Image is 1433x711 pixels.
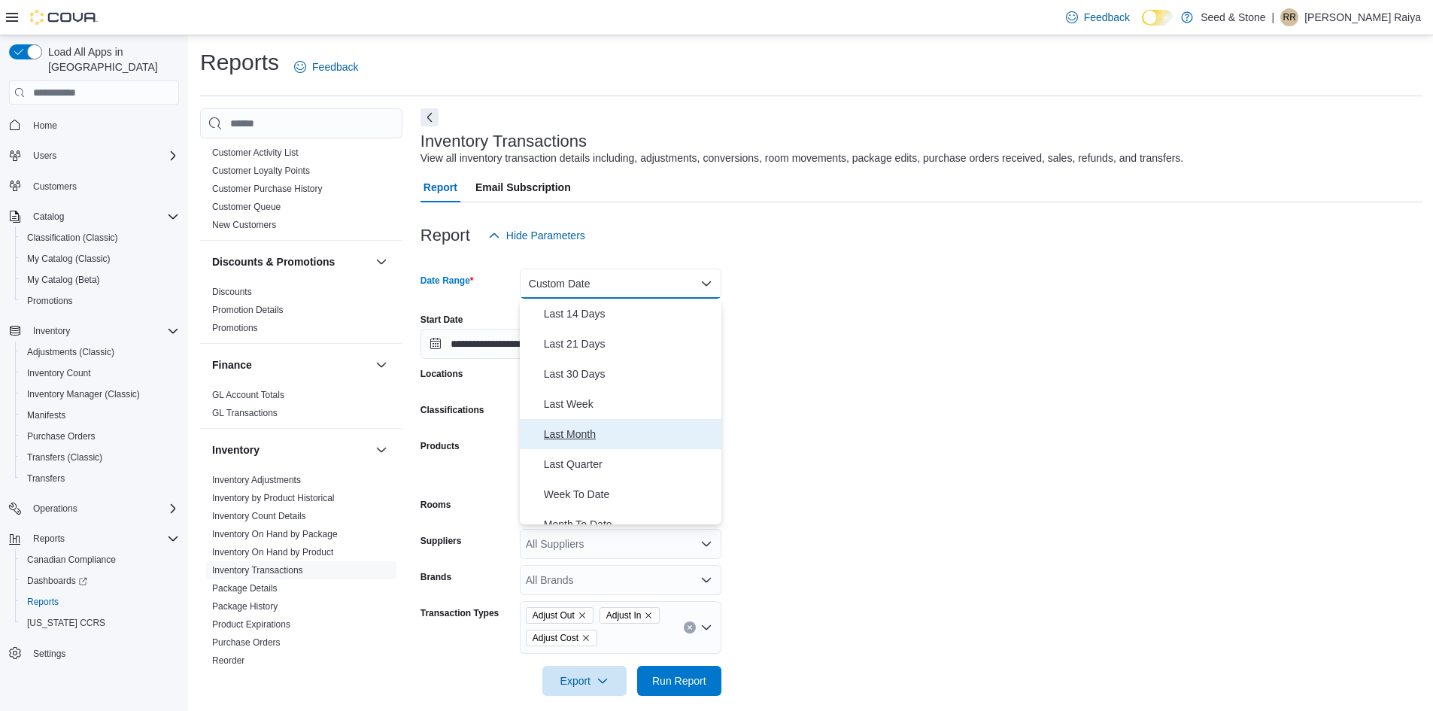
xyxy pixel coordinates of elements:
span: Promotions [27,295,73,307]
label: Brands [420,571,451,583]
span: Inventory Count [21,364,179,382]
label: Classifications [420,404,484,416]
button: Adjustments (Classic) [15,342,185,363]
h3: Inventory [212,442,260,457]
button: Finance [212,357,369,372]
button: Canadian Compliance [15,549,185,570]
span: Settings [33,648,65,660]
span: Inventory Count [27,367,91,379]
button: Operations [27,500,83,518]
span: Customers [33,181,77,193]
button: Reports [27,530,71,548]
div: Select listbox [520,299,721,524]
span: Last 14 Days [544,305,715,323]
button: Remove Adjust In from selection in this group [644,611,653,620]
span: Promotion Details [212,304,284,316]
span: My Catalog (Beta) [21,271,179,289]
span: Dashboards [27,575,87,587]
span: Last Month [544,425,715,443]
span: Reports [21,593,179,611]
span: Users [33,150,56,162]
span: Adjust In [606,608,642,623]
span: Month To Date [544,515,715,533]
span: Adjustments (Classic) [21,343,179,361]
div: View all inventory transaction details including, adjustments, conversions, room movements, packa... [420,150,1183,166]
button: Home [3,114,185,135]
a: Manifests [21,406,71,424]
a: New Customers [212,220,276,230]
a: Purchase Orders [212,637,281,648]
a: Promotions [212,323,258,333]
span: Home [27,115,179,134]
a: Customer Purchase History [212,184,323,194]
a: My Catalog (Beta) [21,271,106,289]
a: [US_STATE] CCRS [21,614,111,632]
a: Customer Loyalty Points [212,166,310,176]
button: Finance [372,356,390,374]
label: Date Range [420,275,474,287]
span: Last Week [544,395,715,413]
a: Inventory Transactions [212,565,303,576]
a: Customers [27,178,83,196]
a: Discounts [212,287,252,297]
button: Remove Adjust Cost from selection in this group [581,634,591,643]
span: Classification (Classic) [21,229,179,247]
span: Inventory Manager (Classic) [27,388,140,400]
a: Transfers (Classic) [21,448,108,466]
input: Press the down key to open a popover containing a calendar. [420,329,565,359]
span: Customer Queue [212,201,281,213]
a: Package Details [212,583,278,594]
span: Package Details [212,582,278,594]
button: Inventory [27,322,76,340]
span: Reorder [212,655,244,667]
button: Discounts & Promotions [372,253,390,271]
button: Inventory [3,321,185,342]
span: Customer Loyalty Points [212,165,310,177]
button: Transfers [15,468,185,489]
span: Inventory by Product Historical [212,492,335,504]
nav: Complex example [9,108,179,703]
a: Feedback [288,52,364,82]
span: Package History [212,600,278,612]
a: Customer Activity List [212,147,299,158]
button: Promotions [15,290,185,311]
span: Purchase Orders [212,637,281,649]
button: Open list of options [700,621,712,634]
span: Report [424,172,457,202]
span: Last Quarter [544,455,715,473]
span: Inventory [27,322,179,340]
button: Customers [3,175,185,197]
a: Reports [21,593,65,611]
button: Users [3,145,185,166]
span: My Catalog (Beta) [27,274,100,286]
button: [US_STATE] CCRS [15,612,185,634]
span: Load All Apps in [GEOGRAPHIC_DATA] [42,44,179,74]
span: Adjustments (Classic) [27,346,114,358]
span: Last 21 Days [544,335,715,353]
button: Hide Parameters [482,220,591,251]
a: Promotion Details [212,305,284,315]
button: Users [27,147,62,165]
span: Discounts [212,286,252,298]
label: Products [420,440,460,452]
div: Inventory [200,471,402,694]
span: Catalog [33,211,64,223]
a: Home [27,117,63,135]
a: Inventory On Hand by Package [212,529,338,539]
span: Transfers [21,469,179,488]
h3: Finance [212,357,252,372]
a: GL Transactions [212,408,278,418]
span: Transfers (Classic) [21,448,179,466]
h3: Report [420,226,470,245]
p: Seed & Stone [1201,8,1265,26]
span: GL Account Totals [212,389,284,401]
span: Inventory On Hand by Package [212,528,338,540]
span: Adjust Cost [526,630,597,646]
button: Clear input [684,621,696,634]
a: Canadian Compliance [21,551,122,569]
a: GL Account Totals [212,390,284,400]
a: Transfers [21,469,71,488]
button: Custom Date [520,269,721,299]
button: Open list of options [700,574,712,586]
